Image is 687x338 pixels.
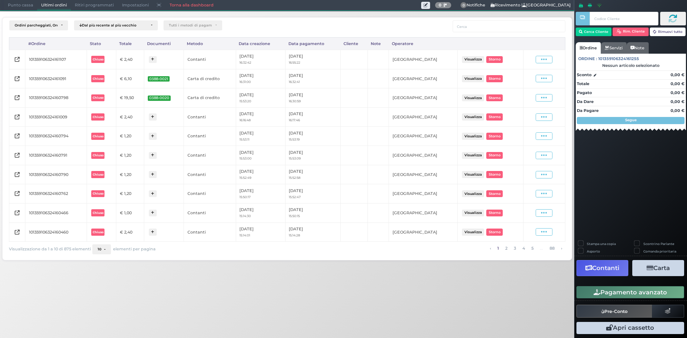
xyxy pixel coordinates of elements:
button: Storno [486,210,503,216]
td: 101359106324160791 [25,146,87,165]
td: [DATE] [285,203,340,222]
strong: Da Pagare [577,108,599,113]
button: Carta [632,260,684,276]
button: Contanti [576,260,628,276]
label: Asporto [587,249,600,254]
div: Dal più recente al più vecchio [79,23,147,28]
button: Visualizza [462,113,484,120]
small: 16:55:22 [289,60,300,64]
td: 101359106324161091 [25,69,87,88]
td: [GEOGRAPHIC_DATA] [389,88,457,108]
span: Ultimi ordini [37,0,71,10]
button: Rim. Cliente [613,28,649,36]
td: € 1,20 [116,146,144,165]
small: 15:50:17 [239,195,250,199]
small: 15:14:30 [239,214,251,218]
td: € 6,10 [116,69,144,88]
td: 101359106324160798 [25,88,87,108]
strong: Segue [625,118,637,122]
a: Ordine [576,42,601,54]
b: Chiuso [93,115,103,119]
small: 15:52:58 [289,176,301,180]
strong: 0,00 € [671,99,684,104]
td: [DATE] [285,107,340,127]
b: Chiuso [93,134,103,138]
td: 101359106324160794 [25,127,87,146]
b: Chiuso [93,192,103,195]
td: € 19,50 [116,88,144,108]
small: 15:14:01 [239,233,250,237]
button: Visualizza [462,190,484,197]
td: [GEOGRAPHIC_DATA] [389,107,457,127]
small: 16:32:42 [239,60,251,64]
button: Cerca Cliente [576,28,612,36]
div: Stato [87,38,116,50]
div: elementi per pagina [92,244,156,254]
button: 10 [92,244,111,254]
button: Storno [486,94,503,101]
span: Ritiri programmati [71,0,118,10]
td: 101359106324160790 [25,165,87,184]
small: 16:17:46 [289,118,300,122]
small: 16:32:41 [289,80,300,84]
button: Visualizza [462,229,484,235]
td: € 1,20 [116,165,144,184]
small: 15:53:00 [239,156,252,160]
button: Ordini parcheggiati, Ordini aperti, Ordini chiusi [9,20,68,30]
small: 15:14:28 [289,233,300,237]
div: #Ordine [25,38,87,50]
div: Metodo [184,38,236,50]
span: 0 [461,2,467,9]
span: 0388-0020 [148,95,171,101]
div: Ordini parcheggiati, Ordini aperti, Ordini chiusi [15,23,58,28]
td: 101359106324161107 [25,50,87,69]
button: Visualizza [462,171,484,178]
td: [DATE] [236,184,285,204]
div: Note [368,38,389,50]
div: Documenti [144,38,184,50]
td: [GEOGRAPHIC_DATA] [389,146,457,165]
a: alla pagina 4 [520,244,527,252]
strong: Da Dare [577,99,594,104]
a: alla pagina 88 [547,244,556,252]
b: Chiuso [93,153,103,157]
td: Contanti [184,222,236,242]
button: Rimuovi tutto [650,28,686,36]
strong: 0,00 € [671,90,684,95]
td: [DATE] [236,127,285,146]
div: Totale [116,38,144,50]
b: Chiuso [93,77,103,80]
input: Cerca [453,20,565,32]
td: Carta di credito [184,88,236,108]
button: Storno [486,75,503,82]
strong: Totale [577,81,589,86]
button: Storno [486,56,503,63]
small: 16:31:00 [239,80,251,84]
button: Visualizza [462,152,484,159]
td: 101359106324161009 [25,107,87,127]
td: [GEOGRAPHIC_DATA] [389,203,457,222]
strong: 0,00 € [671,72,684,77]
strong: 0,00 € [671,81,684,86]
button: Visualizza [462,94,484,101]
td: [DATE] [285,88,340,108]
small: 16:16:48 [239,118,251,122]
b: Chiuso [93,58,103,61]
td: Contanti [184,203,236,222]
div: Tutti i metodi di pagamento [169,23,212,28]
a: Servizi [601,42,627,54]
label: Stampa una copia [587,241,616,246]
td: 101359106324160460 [25,222,87,242]
small: 15:53:11 [239,137,249,141]
a: Torna alla dashboard [165,0,217,10]
span: 0388-0021 [148,76,170,82]
td: [DATE] [285,127,340,146]
div: Operatore [389,38,457,50]
button: Storno [486,190,503,197]
td: € 1,20 [116,184,144,204]
td: [GEOGRAPHIC_DATA] [389,222,457,242]
button: Apri cassetto [576,322,684,334]
button: Storno [486,133,503,139]
a: Note [627,42,648,54]
td: [DATE] [236,146,285,165]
